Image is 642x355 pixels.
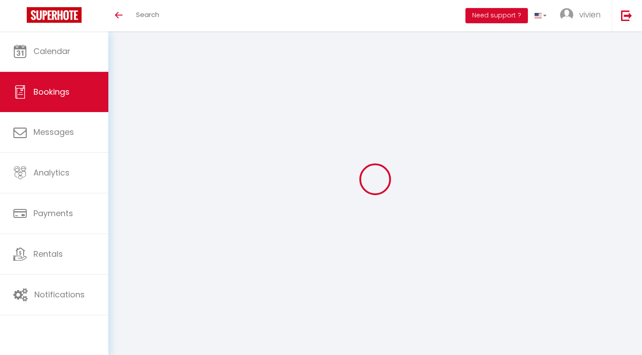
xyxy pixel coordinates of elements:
span: Analytics [33,167,70,178]
span: Bookings [33,86,70,97]
span: Payments [33,208,73,219]
span: vivien [579,9,601,20]
img: logout [621,10,632,21]
span: Notifications [34,289,85,300]
span: Calendar [33,46,70,57]
span: Rentals [33,248,63,259]
button: Need support ? [465,8,528,23]
img: Super Booking [27,7,82,23]
img: ... [560,8,573,21]
span: Messages [33,126,74,138]
span: Search [136,10,159,19]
